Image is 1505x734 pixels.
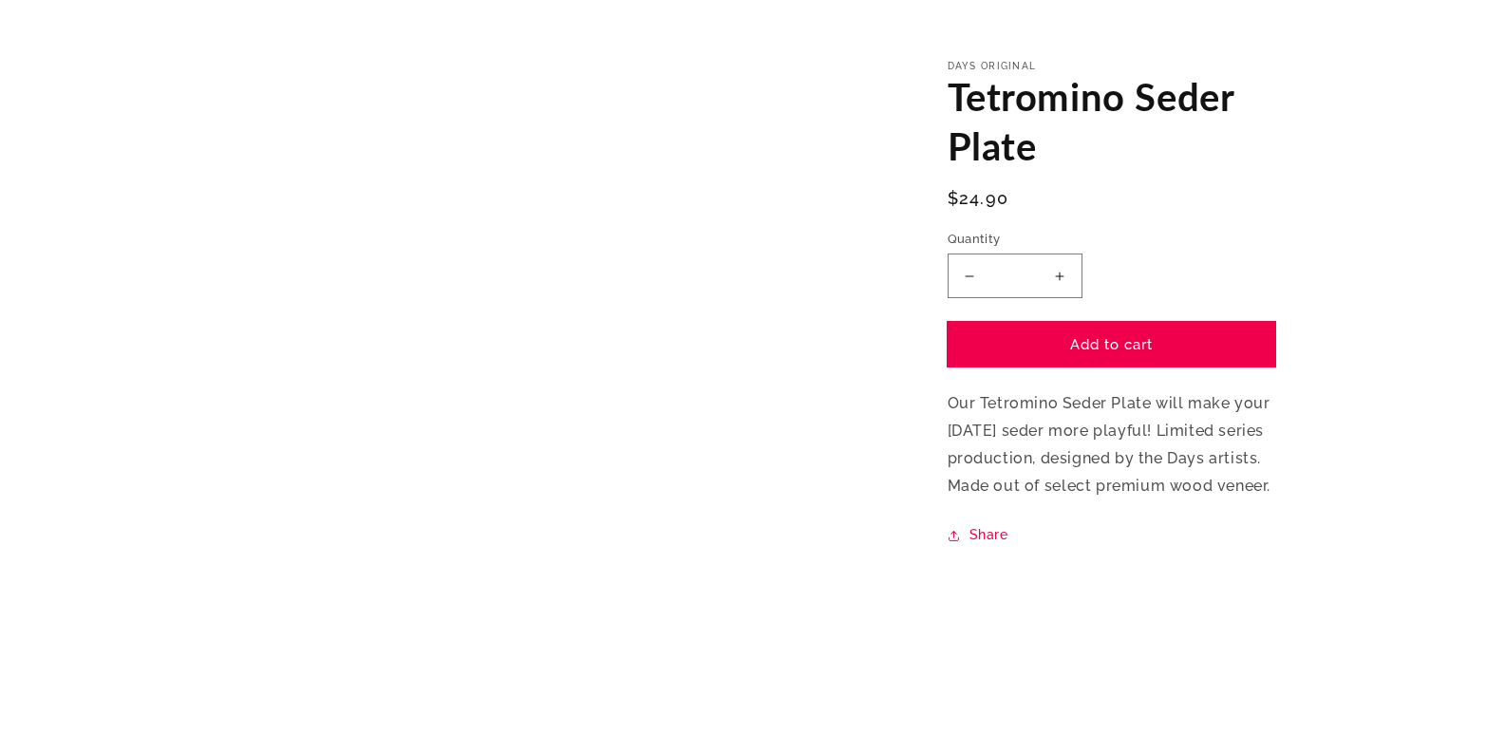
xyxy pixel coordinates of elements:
[948,185,1009,211] span: $24.90
[948,230,1275,249] label: Quantity
[948,61,1275,72] p: Days Original
[1052,477,1270,495] span: elect premium wood veneer.
[948,72,1275,171] h1: Tetromino Seder Plate
[948,390,1275,499] p: Our Tetromino Seder Plate will make your [DATE] seder more playful! Limited series production, de...
[948,523,1008,547] summary: Share
[948,322,1275,367] button: Add to cart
